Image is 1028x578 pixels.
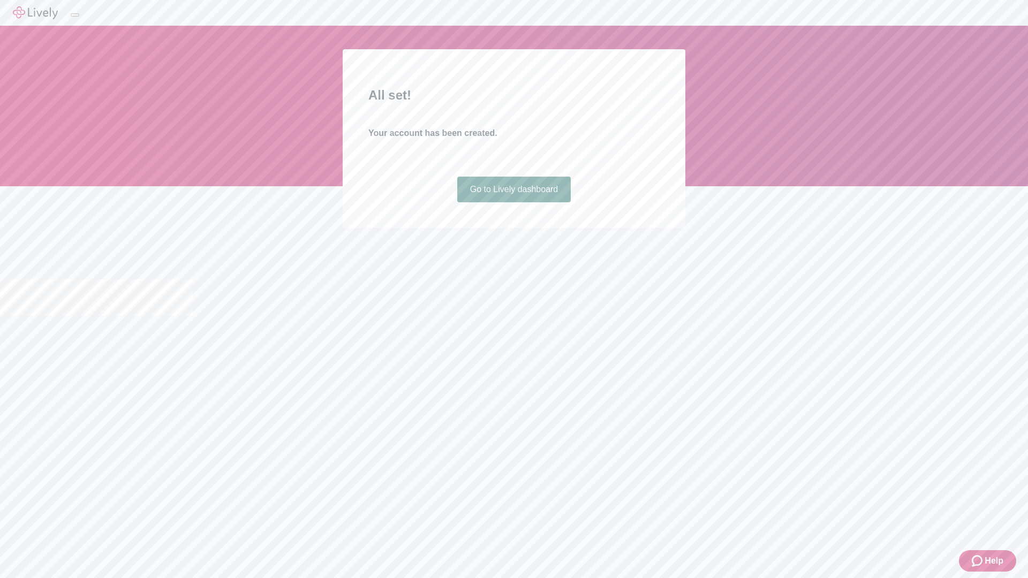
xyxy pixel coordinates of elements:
[457,177,571,202] a: Go to Lively dashboard
[13,6,58,19] img: Lively
[368,127,660,140] h4: Your account has been created.
[71,13,79,17] button: Log out
[972,554,985,567] svg: Zendesk support icon
[368,86,660,105] h2: All set!
[985,554,1003,567] span: Help
[959,550,1016,572] button: Zendesk support iconHelp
